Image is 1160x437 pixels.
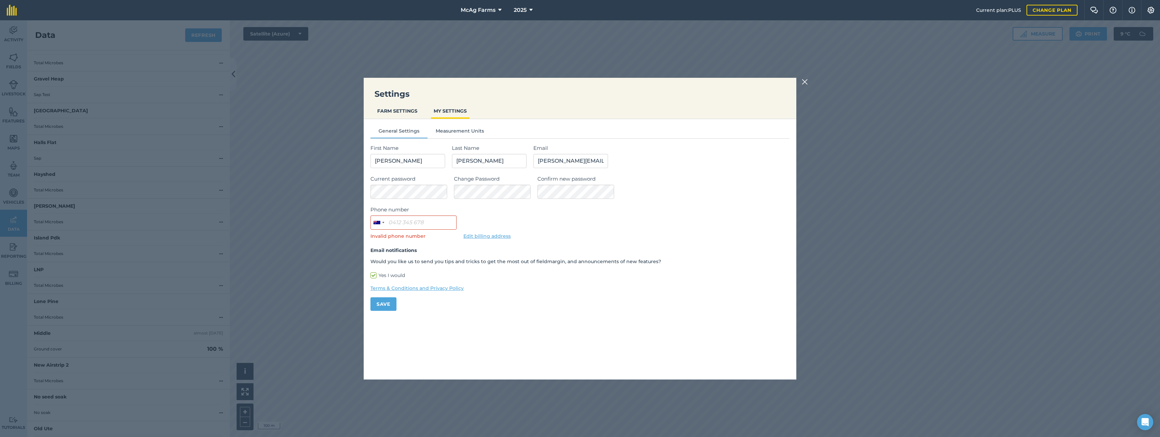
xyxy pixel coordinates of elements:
h4: Email notifications [370,247,790,254]
label: First Name [370,144,445,152]
button: Save [370,297,396,311]
button: Selected country [371,216,386,229]
input: 0412 345 678 [370,215,457,230]
img: fieldmargin Logo [7,5,17,16]
h3: Settings [364,89,796,99]
span: 2025 [514,6,527,14]
button: FARM SETTINGS [374,105,420,117]
p: Invalid phone number [370,232,457,240]
span: McAg Farms [461,6,496,14]
button: General Settings [370,127,428,137]
a: Change plan [1026,5,1078,16]
label: Last Name [452,144,527,152]
img: svg+xml;base64,PHN2ZyB4bWxucz0iaHR0cDovL3d3dy53My5vcmcvMjAwMC9zdmciIHdpZHRoPSIxNyIgaGVpZ2h0PSIxNy... [1129,6,1135,14]
p: Would you like us to send you tips and tricks to get the most out of fieldmargin, and announcemen... [370,258,790,265]
img: A question mark icon [1109,7,1117,14]
label: Current password [370,175,447,183]
img: svg+xml;base64,PHN2ZyB4bWxucz0iaHR0cDovL3d3dy53My5vcmcvMjAwMC9zdmciIHdpZHRoPSIyMiIgaGVpZ2h0PSIzMC... [802,78,808,86]
label: Change Password [454,175,531,183]
a: Terms & Conditions and Privacy Policy [370,284,790,292]
span: Current plan : PLUS [976,6,1021,14]
img: Two speech bubbles overlapping with the left bubble in the forefront [1090,7,1098,14]
label: Yes I would [370,272,790,279]
button: MY SETTINGS [431,105,469,117]
div: Open Intercom Messenger [1137,414,1153,430]
img: A cog icon [1147,7,1155,14]
button: Measurement Units [428,127,492,137]
label: Phone number [370,206,457,214]
label: Confirm new password [537,175,790,183]
a: Edit billing address [463,233,511,239]
label: Email [533,144,790,152]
